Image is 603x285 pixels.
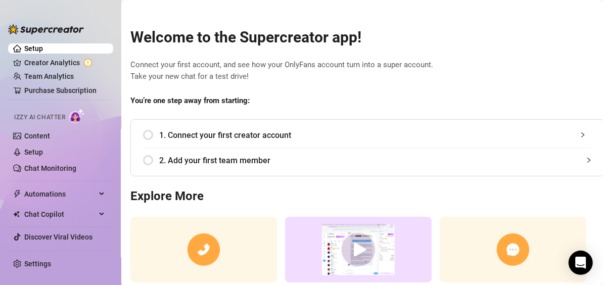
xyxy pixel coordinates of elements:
div: Open Intercom Messenger [569,251,593,275]
img: contact support [440,217,586,283]
a: Team Analytics [24,72,74,80]
strong: You’re one step away from starting: [130,96,250,105]
span: 2. Add your first team member [159,154,592,167]
img: Chat Copilot [13,211,20,218]
a: Setup [24,148,43,156]
a: Creator Analytics exclamation-circle [24,55,105,71]
div: 1. Connect your first creator account [143,123,592,148]
div: 2. Add your first team member [143,148,592,173]
a: Settings [24,260,51,268]
span: collapsed [586,157,592,163]
span: Izzy AI Chatter [14,113,65,122]
img: consulting call [130,217,277,283]
span: thunderbolt [13,190,21,198]
a: Chat Monitoring [24,164,76,172]
span: Chat Copilot [24,206,96,222]
a: Content [24,132,50,140]
span: 1. Connect your first creator account [159,129,592,141]
img: logo-BBDzfeDw.svg [8,24,84,34]
a: Purchase Subscription [24,86,97,94]
span: collapsed [580,132,586,138]
span: Automations [24,186,96,202]
img: AI Chatter [69,109,85,123]
img: supercreator demo [285,217,432,283]
a: Setup [24,44,43,53]
a: Discover Viral Videos [24,233,92,241]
